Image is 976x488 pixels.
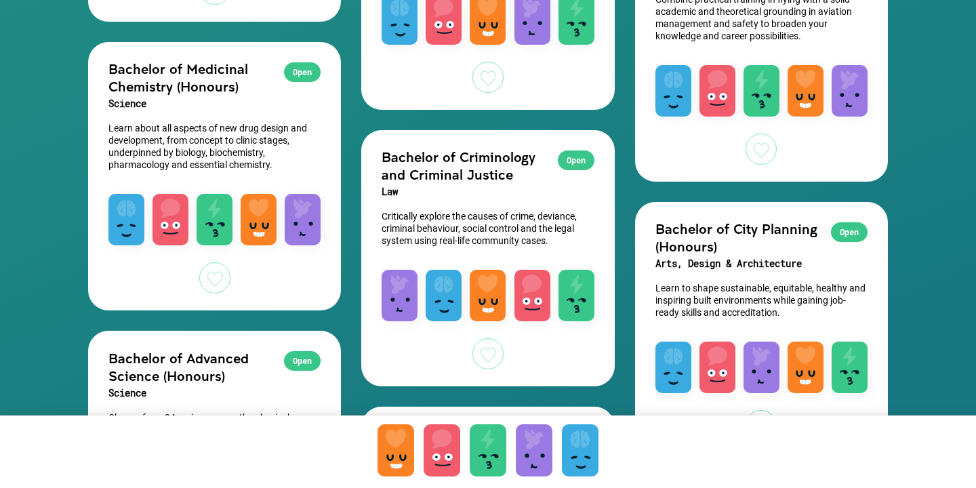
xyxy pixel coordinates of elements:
[88,42,341,311] a: OpenBachelor of Medicinal Chemistry (Honours)ScienceLearn about all aspects of new drug design an...
[108,384,321,402] h3: Science
[635,202,888,459] a: OpenBachelor of City Planning (Honours)Arts, Design & ArchitectureLearn to shape sustainable, equ...
[361,130,614,387] a: OpenBachelor of Criminology and Criminal JusticeLawCritically explore the causes of crime, devian...
[382,210,594,247] p: Critically explore the causes of crime, deviance, criminal behaviour, social control and the lega...
[284,351,321,371] div: Open
[108,60,321,95] h2: Bachelor of Medicinal Chemistry (Honours)
[831,222,868,242] div: Open
[108,349,321,384] h2: Bachelor of Advanced Science (Honours)
[655,220,868,255] h2: Bachelor of City Planning (Honours)
[382,148,594,183] h2: Bachelor of Criminology and Criminal Justice
[108,122,321,171] p: Learn about all aspects of new drug design and development, from concept to clinic stages, underp...
[108,411,321,460] p: Choose from 24 majors across the physical, natural and human sciences where you will gain the ski...
[382,183,594,201] h3: Law
[108,95,321,113] h3: Science
[558,150,594,170] div: Open
[655,282,868,319] p: Learn to shape sustainable, equitable, healthy and inspiring built environments while gaining job...
[655,255,868,272] h3: Arts, Design & Architecture
[284,62,321,82] div: Open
